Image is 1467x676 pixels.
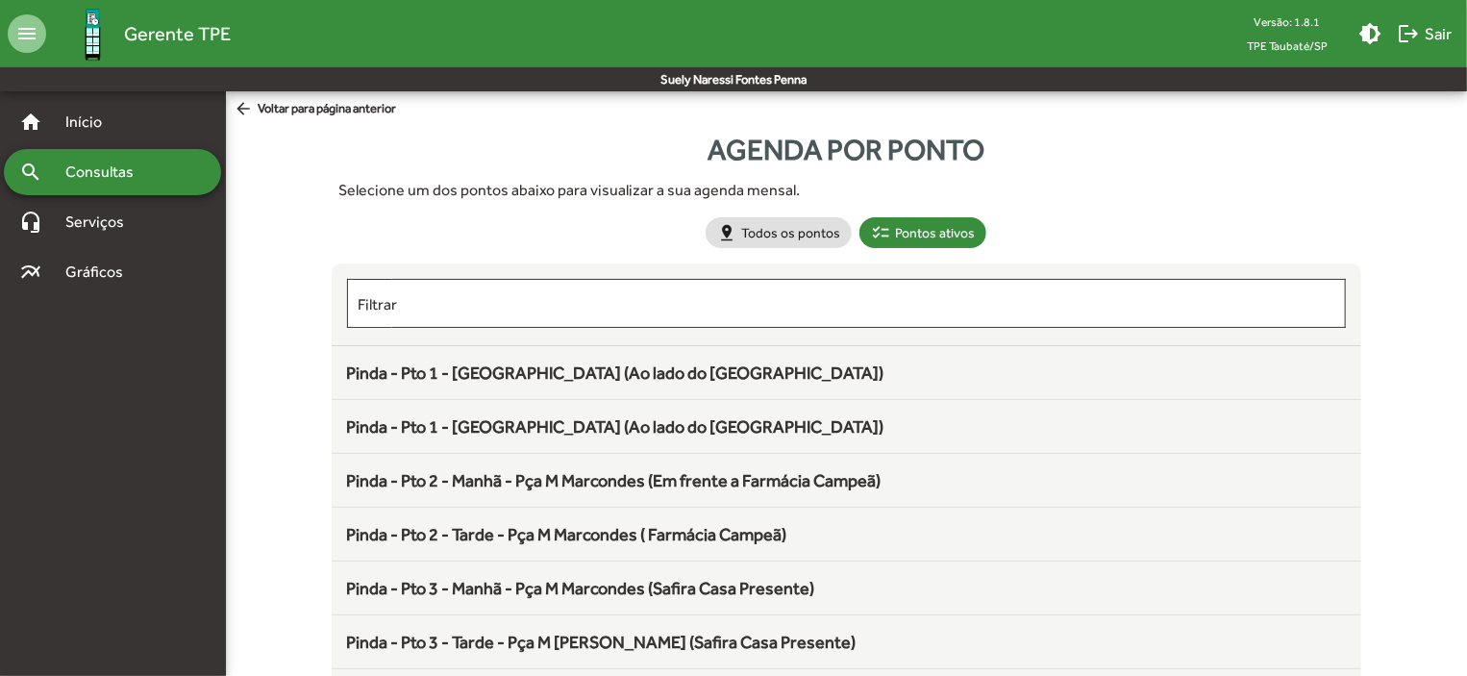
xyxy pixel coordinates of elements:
[871,223,890,242] mat-icon: checklist
[339,179,1355,202] div: Selecione um dos pontos abaixo para visualizar a sua agenda mensal.
[124,18,231,49] span: Gerente TPE
[1231,34,1343,58] span: TPE Taubaté/SP
[347,363,884,383] span: Pinda - Pto 1 - [GEOGRAPHIC_DATA] (Ao lado do [GEOGRAPHIC_DATA])
[332,128,1362,171] div: Agenda por ponto
[46,3,231,65] a: Gerente TPE
[347,578,815,598] span: Pinda - Pto 3 - Manhã - Pça M Marcondes (Safira Casa Presente)
[19,211,42,234] mat-icon: headset_mic
[19,161,42,184] mat-icon: search
[54,211,150,234] span: Serviços
[1231,10,1343,34] div: Versão: 1.8.1
[19,111,42,134] mat-icon: home
[706,217,852,248] mat-chip: Todos os pontos
[347,632,857,652] span: Pinda - Pto 3 - Tarde - Pça M [PERSON_NAME] (Safira Casa Presente)
[717,223,736,242] mat-icon: pin_drop
[54,111,130,134] span: Início
[1397,16,1452,51] span: Sair
[1389,16,1459,51] button: Sair
[347,416,884,437] span: Pinda - Pto 1 - [GEOGRAPHIC_DATA] (Ao lado do [GEOGRAPHIC_DATA])
[347,470,882,490] span: Pinda - Pto 2 - Manhã - Pça M Marcondes (Em frente a Farmácia Campeã)
[234,99,396,120] span: Voltar para página anterior
[234,99,258,120] mat-icon: arrow_back
[19,261,42,284] mat-icon: multiline_chart
[859,217,986,248] mat-chip: Pontos ativos
[347,524,787,544] span: Pinda - Pto 2 - Tarde - Pça M Marcondes ( Farmácia Campeã)
[62,3,124,65] img: Logo
[54,261,149,284] span: Gráficos
[8,14,46,53] mat-icon: menu
[1358,22,1381,45] mat-icon: brightness_medium
[1397,22,1420,45] mat-icon: logout
[54,161,159,184] span: Consultas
